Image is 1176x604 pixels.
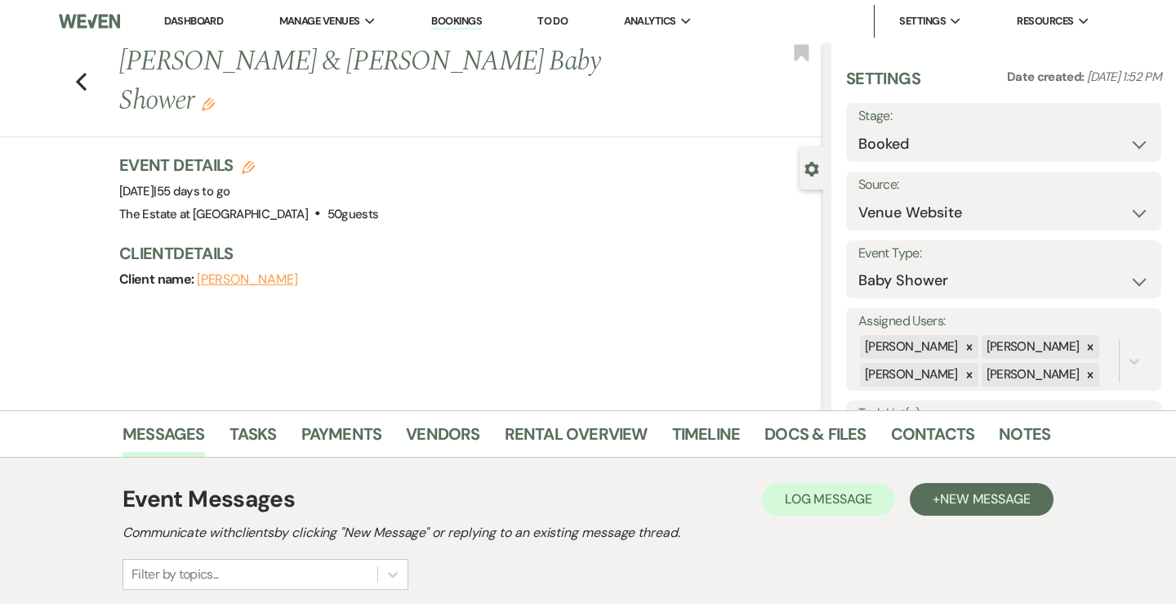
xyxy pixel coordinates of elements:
[891,421,975,457] a: Contacts
[119,154,378,177] h3: Event Details
[119,43,676,120] h1: [PERSON_NAME] & [PERSON_NAME] Baby Shower
[860,335,960,359] div: [PERSON_NAME]
[846,67,920,103] h3: Settings
[1087,69,1161,85] span: [DATE] 1:52 PM
[858,173,1149,197] label: Source:
[119,242,807,265] h3: Client Details
[119,183,229,199] span: [DATE]
[154,183,229,199] span: |
[122,523,1053,543] h2: Communicate with clients by clicking "New Message" or replying to an existing message thread.
[785,490,872,508] span: Log Message
[672,421,741,457] a: Timeline
[537,14,568,28] a: To Do
[858,402,1149,426] label: Task List(s):
[197,273,298,286] button: [PERSON_NAME]
[505,421,648,457] a: Rental Overview
[122,421,205,457] a: Messages
[940,490,1031,508] span: New Message
[59,4,120,38] img: Weven Logo
[229,421,277,457] a: Tasks
[1017,13,1073,29] span: Resources
[858,105,1149,128] label: Stage:
[858,242,1149,266] label: Event Type:
[999,421,1050,457] a: Notes
[624,13,676,29] span: Analytics
[119,206,308,222] span: The Estate at [GEOGRAPHIC_DATA]
[301,421,382,457] a: Payments
[858,310,1149,333] label: Assigned Users:
[131,565,219,584] div: Filter by topics...
[899,13,946,29] span: Settings
[982,363,1082,387] div: [PERSON_NAME]
[764,421,866,457] a: Docs & Files
[122,482,295,517] h1: Event Messages
[164,14,223,28] a: Dashboard
[910,483,1053,516] button: +New Message
[431,14,482,29] a: Bookings
[406,421,479,457] a: Vendors
[119,271,197,288] span: Client name:
[804,160,819,176] button: Close lead details
[860,363,960,387] div: [PERSON_NAME]
[327,206,379,222] span: 50 guests
[202,96,215,111] button: Edit
[762,483,895,516] button: Log Message
[157,183,230,199] span: 55 days to go
[982,335,1082,359] div: [PERSON_NAME]
[279,13,360,29] span: Manage Venues
[1007,69,1087,85] span: Date created:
